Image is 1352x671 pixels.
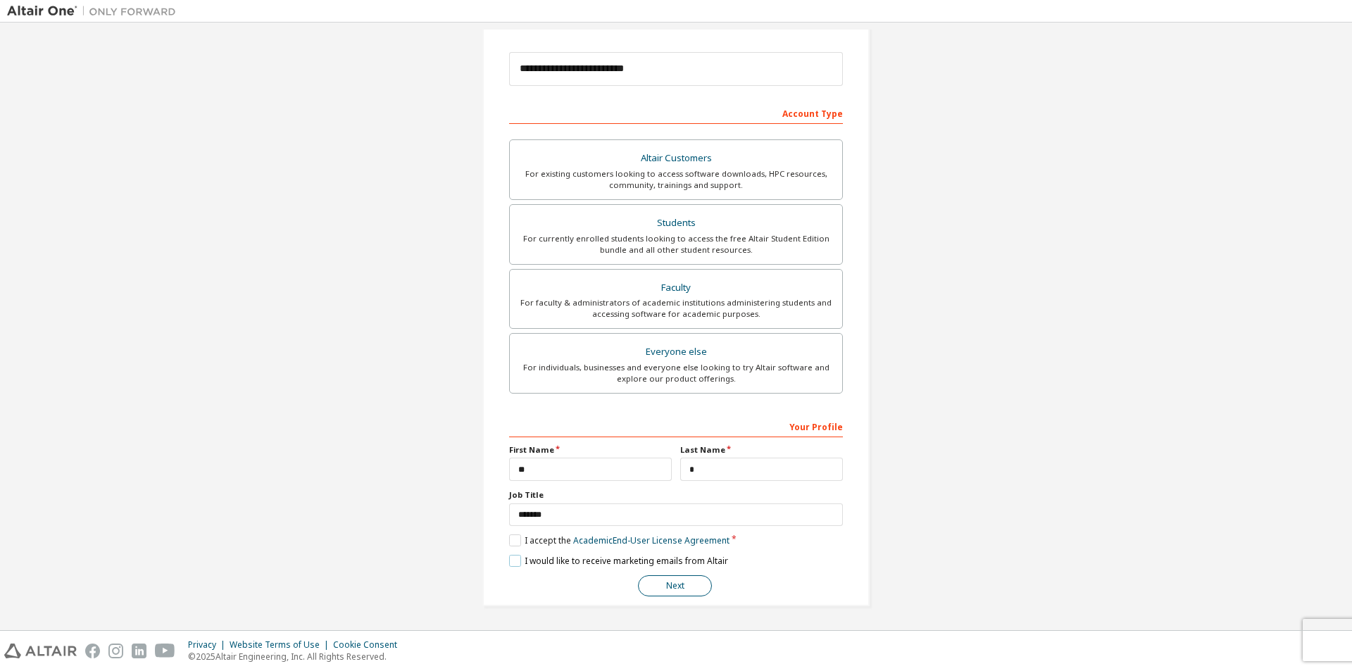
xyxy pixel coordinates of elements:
[188,639,230,651] div: Privacy
[188,651,406,663] p: © 2025 Altair Engineering, Inc. All Rights Reserved.
[638,575,712,596] button: Next
[132,644,146,658] img: linkedin.svg
[509,415,843,437] div: Your Profile
[509,444,672,456] label: First Name
[509,555,728,567] label: I would like to receive marketing emails from Altair
[509,101,843,124] div: Account Type
[518,297,834,320] div: For faculty & administrators of academic institutions administering students and accessing softwa...
[85,644,100,658] img: facebook.svg
[518,213,834,233] div: Students
[333,639,406,651] div: Cookie Consent
[230,639,333,651] div: Website Terms of Use
[108,644,123,658] img: instagram.svg
[4,644,77,658] img: altair_logo.svg
[680,444,843,456] label: Last Name
[509,489,843,501] label: Job Title
[518,233,834,256] div: For currently enrolled students looking to access the free Altair Student Edition bundle and all ...
[155,644,175,658] img: youtube.svg
[518,149,834,168] div: Altair Customers
[573,534,730,546] a: Academic End-User License Agreement
[518,168,834,191] div: For existing customers looking to access software downloads, HPC resources, community, trainings ...
[518,342,834,362] div: Everyone else
[518,278,834,298] div: Faculty
[518,362,834,384] div: For individuals, businesses and everyone else looking to try Altair software and explore our prod...
[7,4,183,18] img: Altair One
[509,534,730,546] label: I accept the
